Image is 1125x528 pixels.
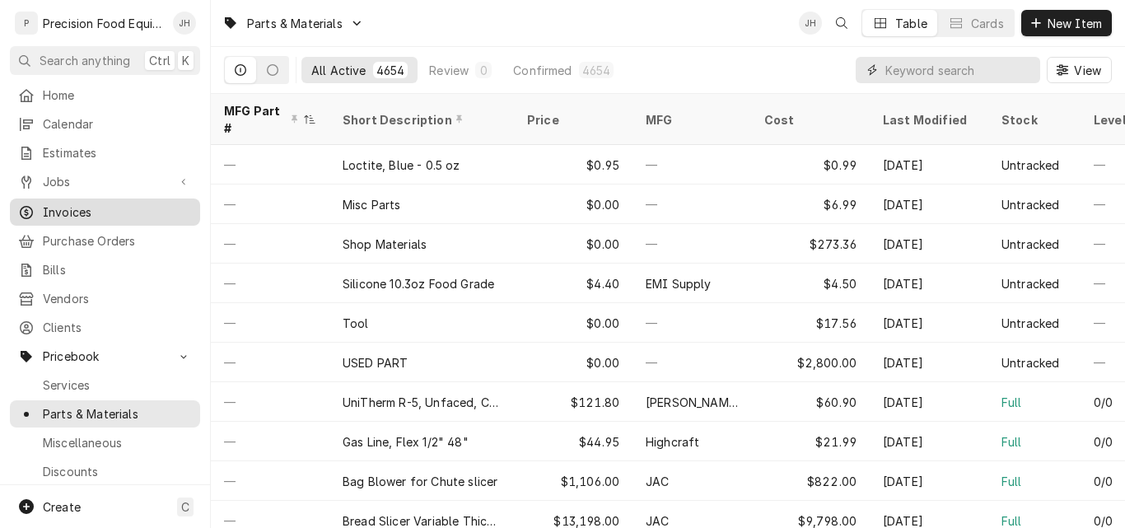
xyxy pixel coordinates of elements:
span: Purchase Orders [43,232,192,250]
div: Shop Materials [343,236,427,253]
div: Bag Blower for Chute slicer [343,473,497,490]
div: $0.99 [751,145,870,185]
a: Invoices [10,199,200,226]
button: Open search [829,10,855,36]
div: Untracked [1001,315,1059,332]
div: Gas Line, Flex 1/2" 48" [343,433,469,451]
div: — [211,224,329,264]
span: View [1071,62,1104,79]
div: — [211,185,329,224]
div: [DATE] [870,145,988,185]
div: Review [429,62,469,79]
div: All Active [311,62,366,79]
span: Ctrl [149,52,170,69]
div: $0.95 [514,145,633,185]
div: — [211,145,329,185]
div: EMI Supply [646,275,712,292]
div: Table [895,15,927,32]
div: [DATE] [870,422,988,461]
span: Discounts [43,463,192,480]
div: Tool [343,315,369,332]
div: Full [1001,473,1022,490]
div: MFG Part # [224,102,300,137]
div: 0/0 [1094,433,1113,451]
div: $6.99 [751,185,870,224]
div: Cards [971,15,1004,32]
span: Calendar [43,115,192,133]
div: JAC [646,473,669,490]
a: Purchase Orders [10,227,200,255]
span: Parts & Materials [247,15,343,32]
span: Services [43,376,192,394]
div: MFG [646,111,735,128]
a: Services [10,371,200,399]
div: — [211,461,329,501]
span: New Item [1044,15,1105,32]
button: View [1047,57,1112,83]
div: 0/0 [1094,473,1113,490]
span: K [182,52,189,69]
div: [DATE] [870,461,988,501]
div: Highcraft [646,433,699,451]
div: $0.00 [514,224,633,264]
span: Jobs [43,173,167,190]
span: Estimates [43,144,192,161]
div: Loctite, Blue - 0.5 oz [343,157,460,174]
div: $121.80 [514,382,633,422]
a: Go to Pricebook [10,343,200,370]
div: $17.56 [751,303,870,343]
div: Cost [764,111,853,128]
span: C [181,498,189,516]
div: $0.00 [514,343,633,382]
div: Jason Hertel's Avatar [799,12,822,35]
div: Silicone 10.3oz Food Grade [343,275,494,292]
div: P [15,12,38,35]
div: [DATE] [870,303,988,343]
div: JH [173,12,196,35]
a: Miscellaneous [10,429,200,456]
a: Discounts [10,458,200,485]
span: Pricebook [43,348,167,365]
span: Miscellaneous [43,434,192,451]
div: — [633,224,751,264]
span: Create [43,500,81,514]
span: Search anything [40,52,130,69]
a: Go to Parts & Materials [216,10,371,37]
span: Parts & Materials [43,405,192,423]
div: — [633,185,751,224]
div: Untracked [1001,354,1059,371]
div: — [211,343,329,382]
div: [PERSON_NAME] [646,394,738,411]
div: Stock [1001,111,1064,128]
a: Vendors [10,285,200,312]
div: — [633,343,751,382]
div: $60.90 [751,382,870,422]
div: — [211,303,329,343]
div: [DATE] [870,343,988,382]
div: [DATE] [870,264,988,303]
div: 0 [478,62,488,79]
div: Untracked [1001,157,1059,174]
a: Calendar [10,110,200,138]
div: [DATE] [870,224,988,264]
div: — [633,303,751,343]
input: Keyword search [885,57,1032,83]
div: Untracked [1001,275,1059,292]
div: — [633,145,751,185]
div: Price [527,111,616,128]
div: UniTherm R-5, Unfaced, Ceramic [343,394,501,411]
div: $21.99 [751,422,870,461]
div: $0.00 [514,185,633,224]
a: Estimates [10,139,200,166]
div: Misc Parts [343,196,401,213]
div: Jason Hertel's Avatar [173,12,196,35]
span: Home [43,86,192,104]
span: Clients [43,319,192,336]
a: Go to Jobs [10,168,200,195]
span: Bills [43,261,192,278]
div: Untracked [1001,236,1059,253]
div: [DATE] [870,382,988,422]
div: $1,106.00 [514,461,633,501]
div: Confirmed [513,62,572,79]
div: Precision Food Equipment LLC [43,15,164,32]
